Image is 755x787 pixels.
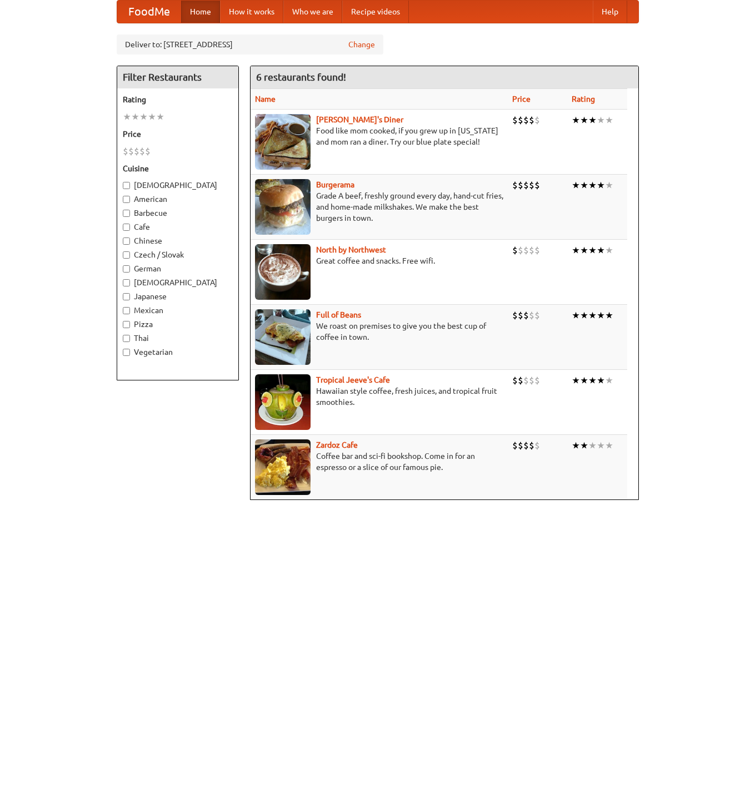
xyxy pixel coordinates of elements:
[588,439,597,452] li: ★
[580,244,588,256] li: ★
[123,111,131,123] li: ★
[117,66,238,88] h4: Filter Restaurants
[512,179,518,191] li: $
[123,333,233,344] label: Thai
[117,34,383,55] div: Deliver to: [STREET_ADDRESS]
[123,210,130,217] input: Barbecue
[255,451,503,473] p: Coffee bar and sci-fi bookshop. Come in for an espresso or a slice of our famous pie.
[139,145,145,157] li: $
[523,439,529,452] li: $
[316,115,403,124] a: [PERSON_NAME]'s Diner
[605,244,613,256] li: ★
[255,244,311,300] img: north.jpg
[512,95,531,103] a: Price
[117,1,181,23] a: FoodMe
[131,111,139,123] li: ★
[605,374,613,387] li: ★
[123,319,233,330] label: Pizza
[123,279,130,286] input: [DEMOGRAPHIC_DATA]
[572,114,580,126] li: ★
[572,179,580,191] li: ★
[580,309,588,321] li: ★
[529,439,534,452] li: $
[128,145,134,157] li: $
[518,114,523,126] li: $
[523,244,529,256] li: $
[523,374,529,387] li: $
[534,114,540,126] li: $
[123,263,233,274] label: German
[580,114,588,126] li: ★
[529,309,534,321] li: $
[123,224,130,231] input: Cafe
[123,251,130,259] input: Czech / Slovak
[529,179,534,191] li: $
[255,125,503,147] p: Food like mom cooked, if you grew up in [US_STATE] and mom ran a diner. Try our blue plate special!
[123,235,233,246] label: Chinese
[123,207,233,219] label: Barbecue
[512,244,518,256] li: $
[123,321,130,328] input: Pizza
[597,179,605,191] li: ★
[316,440,358,449] a: Zardoz Cafe
[123,196,130,203] input: American
[597,244,605,256] li: ★
[529,114,534,126] li: $
[123,194,233,205] label: American
[534,309,540,321] li: $
[588,309,597,321] li: ★
[255,255,503,266] p: Great coffee and snacks. Free wifi.
[588,114,597,126] li: ★
[123,335,130,342] input: Thai
[572,439,580,452] li: ★
[134,145,139,157] li: $
[123,145,128,157] li: $
[316,310,361,319] a: Full of Beans
[518,374,523,387] li: $
[255,95,276,103] a: Name
[348,39,375,50] a: Change
[534,179,540,191] li: $
[572,309,580,321] li: ★
[580,179,588,191] li: ★
[580,439,588,452] li: ★
[512,439,518,452] li: $
[605,439,613,452] li: ★
[512,114,518,126] li: $
[255,179,311,235] img: burgerama.jpg
[123,293,130,300] input: Japanese
[316,180,354,189] a: Burgerama
[512,309,518,321] li: $
[512,374,518,387] li: $
[255,309,311,365] img: beans.jpg
[316,245,386,254] a: North by Northwest
[123,291,233,302] label: Japanese
[597,309,605,321] li: ★
[523,114,529,126] li: $
[597,114,605,126] li: ★
[123,128,233,140] h5: Price
[534,374,540,387] li: $
[529,374,534,387] li: $
[593,1,627,23] a: Help
[123,182,130,189] input: [DEMOGRAPHIC_DATA]
[588,179,597,191] li: ★
[255,439,311,495] img: zardoz.jpg
[123,307,130,314] input: Mexican
[123,94,233,105] h5: Rating
[597,439,605,452] li: ★
[518,439,523,452] li: $
[518,309,523,321] li: $
[181,1,220,23] a: Home
[148,111,156,123] li: ★
[529,244,534,256] li: $
[145,145,151,157] li: $
[534,439,540,452] li: $
[139,111,148,123] li: ★
[255,374,311,430] img: jeeves.jpg
[156,111,164,123] li: ★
